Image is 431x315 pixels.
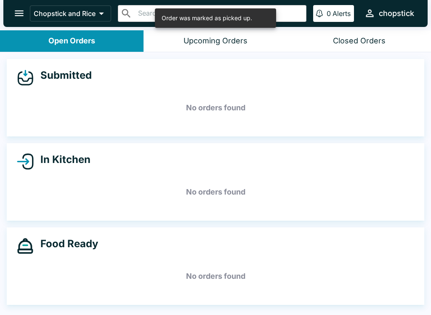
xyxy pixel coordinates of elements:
h5: No orders found [17,261,414,291]
div: chopstick [379,8,414,19]
input: Search orders by name or phone number [136,8,303,19]
h4: In Kitchen [34,153,90,166]
div: Upcoming Orders [184,36,247,46]
p: Chopstick and Rice [34,9,96,18]
div: Closed Orders [333,36,386,46]
button: Chopstick and Rice [30,5,111,21]
p: 0 [327,9,331,18]
p: Alerts [333,9,351,18]
button: chopstick [361,4,418,22]
h5: No orders found [17,93,414,123]
div: Order was marked as picked up. [162,11,252,25]
button: open drawer [8,3,30,24]
h5: No orders found [17,177,414,207]
h4: Submitted [34,69,92,82]
div: Open Orders [48,36,95,46]
h4: Food Ready [34,238,98,250]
